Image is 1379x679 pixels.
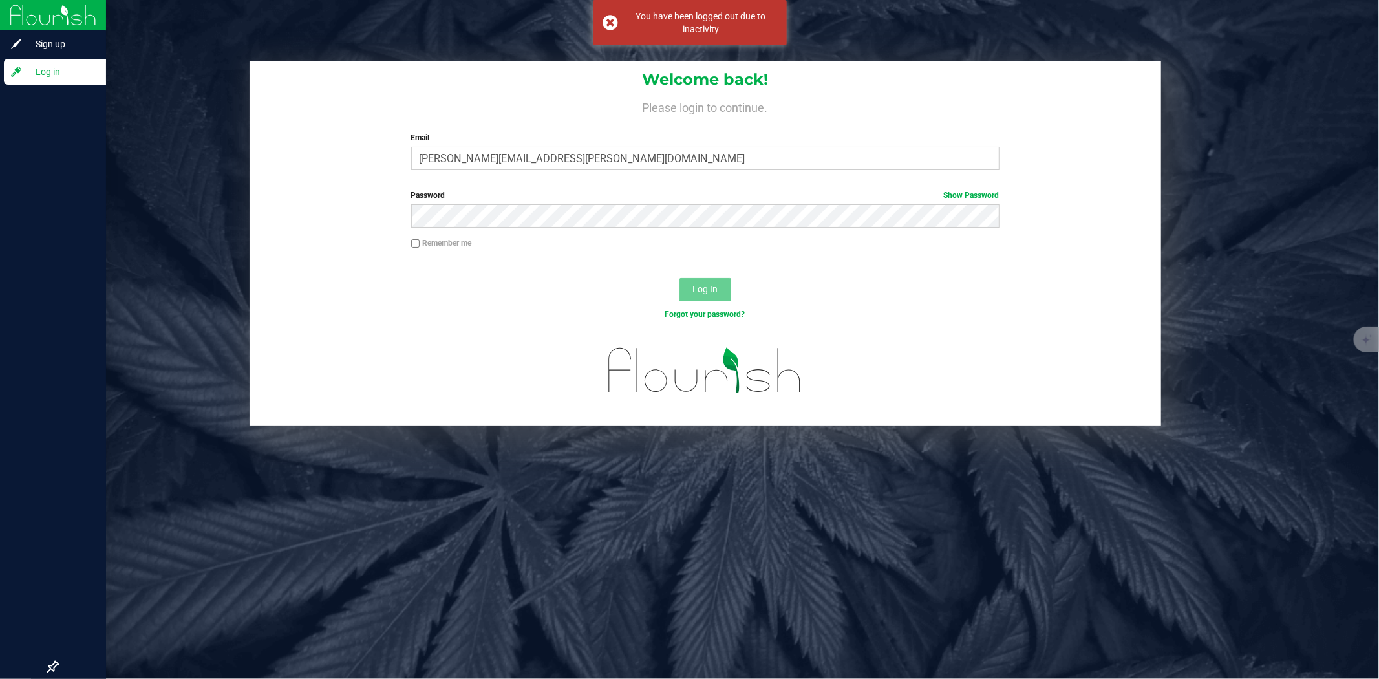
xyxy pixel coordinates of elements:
span: Sign up [23,36,100,52]
span: Password [411,191,445,200]
a: Forgot your password? [665,310,745,319]
label: Email [411,132,1000,144]
label: Remember me [411,237,472,249]
button: Log In [679,278,731,301]
img: flourish_logo.svg [591,334,819,407]
input: Remember me [411,239,420,248]
h4: Please login to continue. [250,98,1161,114]
span: Log In [692,284,718,294]
div: You have been logged out due to inactivity [625,10,777,36]
span: Log in [23,64,100,80]
h1: Welcome back! [250,71,1161,88]
inline-svg: Log in [10,65,23,78]
a: Show Password [944,191,1000,200]
inline-svg: Sign up [10,38,23,50]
